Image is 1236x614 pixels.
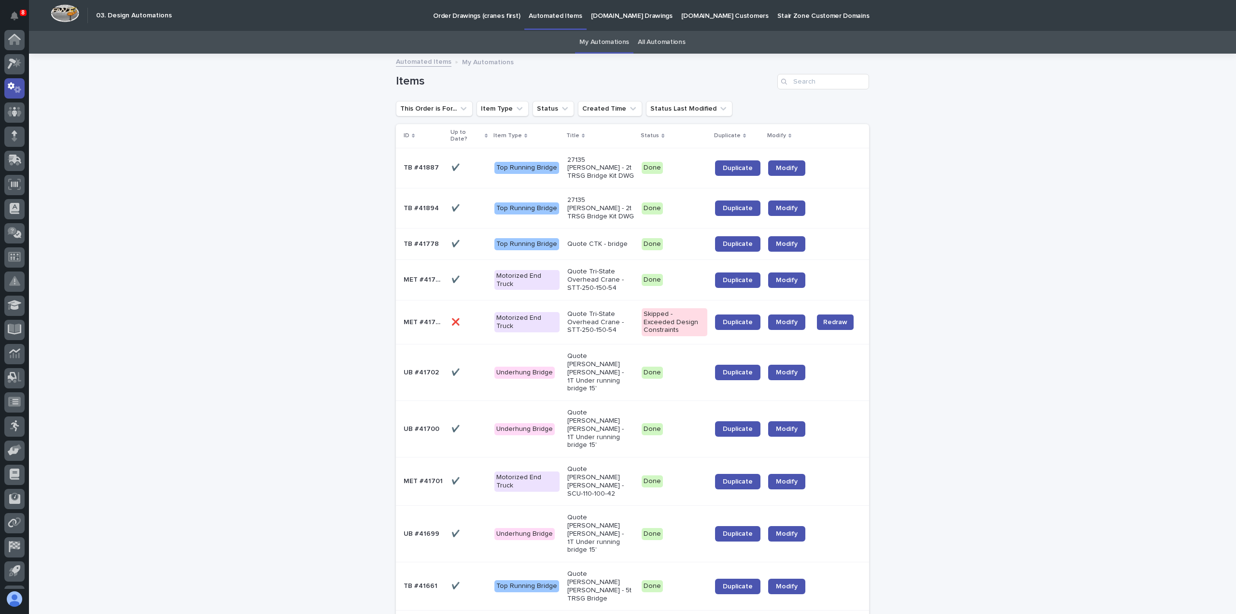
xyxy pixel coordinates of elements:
[768,236,805,252] a: Modify
[776,426,798,432] span: Modify
[823,317,847,327] span: Redraw
[396,101,473,116] button: This Order is For...
[396,56,451,67] a: Automated Items
[494,238,559,250] div: Top Running Bridge
[715,200,760,216] a: Duplicate
[396,148,869,188] tr: TB #41887TB #41887 ✔️✔️ Top Running Bridge27135 [PERSON_NAME] - 2t TRSG Bridge Kit DWGDoneDuplica...
[96,12,172,20] h2: 03. Design Automations
[715,314,760,330] a: Duplicate
[578,101,642,116] button: Created Time
[567,570,634,602] p: Quote [PERSON_NAME] [PERSON_NAME] - 5t TRSG Bridge
[646,101,732,116] button: Status Last Modified
[714,130,741,141] p: Duplicate
[642,202,663,214] div: Done
[494,580,559,592] div: Top Running Bridge
[451,316,462,327] p: ❌
[723,319,753,326] span: Duplicate
[776,583,798,590] span: Modify
[404,528,441,538] p: UB #41699
[642,162,663,174] div: Done
[642,475,663,487] div: Done
[723,426,753,432] span: Duplicate
[404,162,441,172] p: TB #41887
[715,236,760,252] a: Duplicate
[494,471,559,492] div: Motorized End Truck
[404,202,441,213] p: TB #41894
[776,319,798,326] span: Modify
[642,367,663,379] div: Done
[404,316,446,327] p: MET #41708
[404,423,441,433] p: UB #41700
[494,423,555,435] div: Underhung Bridge
[715,526,760,542] a: Duplicate
[396,300,869,344] tr: MET #41708MET #41708 ❌❌ Motorized End TruckQuote Tri-State Overhead Crane - STT-250-150-54Skipped...
[567,409,634,449] p: Quote [PERSON_NAME] [PERSON_NAME] - 1T Under running bridge 15'
[777,74,869,89] input: Search
[776,277,798,284] span: Modify
[4,589,25,609] button: users-avatar
[494,162,559,174] div: Top Running Bridge
[51,4,79,22] img: Workspace Logo
[494,312,559,332] div: Motorized End Truck
[642,423,663,435] div: Done
[567,156,634,180] p: 27135 [PERSON_NAME] - 2t TRSG Bridge Kit DWG
[404,475,445,485] p: MET #41701
[768,365,805,380] a: Modify
[396,228,869,260] tr: TB #41778TB #41778 ✔️✔️ Top Running BridgeQuote CTK - bridgeDoneDuplicateModify
[768,526,805,542] a: Modify
[715,365,760,380] a: Duplicate
[396,260,869,300] tr: MET #41709MET #41709 ✔️✔️ Motorized End TruckQuote Tri-State Overhead Crane - STT-250-150-54DoneD...
[567,465,634,498] p: Quote [PERSON_NAME] [PERSON_NAME] - SCU-110-100-42
[462,56,514,67] p: My Automations
[566,130,579,141] p: Title
[404,238,441,248] p: TB #41778
[776,165,798,171] span: Modify
[723,583,753,590] span: Duplicate
[396,506,869,562] tr: UB #41699UB #41699 ✔️✔️ Underhung BridgeQuote [PERSON_NAME] [PERSON_NAME] - 1T Under running brid...
[396,401,869,457] tr: UB #41700UB #41700 ✔️✔️ Underhung BridgeQuote [PERSON_NAME] [PERSON_NAME] - 1T Under running brid...
[638,31,685,54] a: All Automations
[493,130,522,141] p: Item Type
[567,196,634,220] p: 27135 [PERSON_NAME] - 2t TRSG Bridge Kit DWG
[451,238,462,248] p: ✔️
[404,367,441,377] p: UB #41702
[451,162,462,172] p: ✔️
[715,474,760,489] a: Duplicate
[768,160,805,176] a: Modify
[12,12,25,27] div: Notifications8
[494,202,559,214] div: Top Running Bridge
[768,272,805,288] a: Modify
[723,165,753,171] span: Duplicate
[723,530,753,537] span: Duplicate
[776,530,798,537] span: Modify
[768,421,805,437] a: Modify
[776,205,798,212] span: Modify
[723,277,753,284] span: Duplicate
[776,241,798,247] span: Modify
[567,240,634,248] p: Quote CTK - bridge
[723,205,753,212] span: Duplicate
[477,101,529,116] button: Item Type
[715,272,760,288] a: Duplicate
[396,188,869,228] tr: TB #41894TB #41894 ✔️✔️ Top Running Bridge27135 [PERSON_NAME] - 2t TRSG Bridge Kit DWGDoneDuplica...
[21,9,25,16] p: 8
[567,352,634,393] p: Quote [PERSON_NAME] [PERSON_NAME] - 1T Under running bridge 15'
[776,369,798,376] span: Modify
[451,202,462,213] p: ✔️
[768,579,805,594] a: Modify
[404,580,439,590] p: TB #41661
[533,101,574,116] button: Status
[396,74,773,88] h1: Items
[723,241,753,247] span: Duplicate
[715,421,760,437] a: Duplicate
[641,130,659,141] p: Status
[396,344,869,401] tr: UB #41702UB #41702 ✔️✔️ Underhung BridgeQuote [PERSON_NAME] [PERSON_NAME] - 1T Under running brid...
[768,200,805,216] a: Modify
[642,238,663,250] div: Done
[451,475,462,485] p: ✔️
[494,270,559,290] div: Motorized End Truck
[768,314,805,330] a: Modify
[396,457,869,506] tr: MET #41701MET #41701 ✔️✔️ Motorized End TruckQuote [PERSON_NAME] [PERSON_NAME] - SCU-110-100-42Do...
[4,6,25,26] button: Notifications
